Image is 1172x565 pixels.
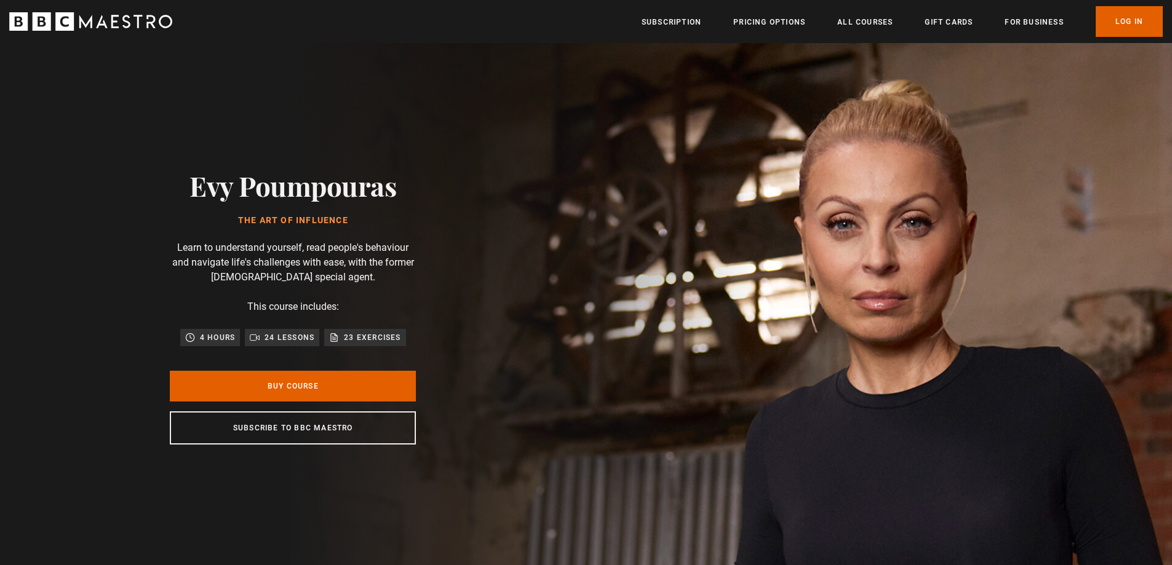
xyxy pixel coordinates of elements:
p: This course includes: [247,299,339,314]
p: Learn to understand yourself, read people's behaviour and navigate life's challenges with ease, w... [170,240,416,285]
a: Subscription [642,16,701,28]
svg: BBC Maestro [9,12,172,31]
a: Subscribe to BBC Maestro [170,411,416,444]
h2: Evy Poumpouras [189,170,396,201]
a: Log In [1096,6,1163,37]
h1: The Art of Influence [189,216,396,226]
a: All Courses [837,16,893,28]
a: Gift Cards [925,16,973,28]
p: 4 hours [200,331,235,344]
a: For business [1005,16,1063,28]
nav: Primary [642,6,1163,37]
p: 24 lessons [265,331,314,344]
a: Buy Course [170,371,416,401]
p: 23 exercises [344,331,401,344]
a: Pricing Options [733,16,805,28]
